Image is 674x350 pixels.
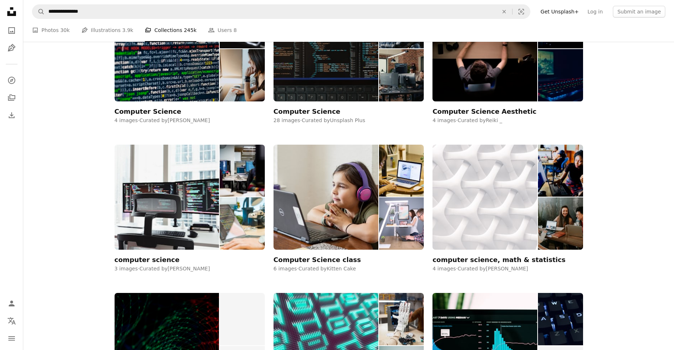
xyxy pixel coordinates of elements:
button: Visual search [513,5,530,19]
img: photo-1452830978618-d6feae7d0ffa [379,145,424,197]
button: Menu [4,331,19,346]
div: computer science [115,256,180,264]
a: Collections [4,90,19,105]
a: Home — Unsplash [4,4,19,20]
img: premium_photo-1682124445940-1c248d19ad0b [379,293,424,345]
img: photo-1623679799634-841494762b38 [379,197,424,250]
a: Users 8 [208,19,237,42]
a: computer science [115,145,265,263]
div: computer science, math & statistics [432,256,566,264]
a: Photos [4,23,19,38]
img: photo-1623076189461-f7706b741c04 [274,145,378,250]
a: Download History [4,108,19,122]
form: Find visuals sitewide [32,4,530,19]
a: Illustrations [4,41,19,55]
button: Language [4,314,19,328]
div: Computer Science class [274,256,361,264]
div: 28 images · Curated by Unsplash Plus [274,117,424,124]
div: 6 images · Curated by Kitten Cake [274,265,424,273]
img: photo-1589859509530-1bef96699d28 [115,145,219,250]
div: Computer Science [115,107,182,116]
div: Computer Science [274,107,340,116]
img: photo-1519241047957-be31d7379a5d [220,145,264,197]
span: 30k [60,27,70,35]
a: Explore [4,73,19,88]
span: 8 [234,27,237,35]
div: Computer Science Aesthetic [432,107,537,116]
button: Submit an image [613,6,665,17]
a: Computer Science class [274,145,424,263]
img: photo-1531482615713-2afd69097998 [538,145,583,197]
a: computer science, math & statistics [432,145,583,263]
img: premium_photo-1682140999442-e9e2a5f55be6 [379,49,424,101]
img: photo-1491895200222-0fc4a4c35e18 [432,145,537,250]
div: 4 images · Curated by [PERSON_NAME] [432,265,583,273]
img: photo-1585079542156-2755d9c8a094 [538,293,583,345]
a: Get Unsplash+ [536,6,583,17]
img: photo-1613160717888-faa82cdb8a94 [538,49,583,101]
img: photo-1522202176988-66273c2fd55f [538,197,583,250]
img: photo-1517148815978-75f6acaaf32c [220,197,264,250]
div: 4 images · Curated by [PERSON_NAME] [115,117,265,124]
a: Log in [583,6,607,17]
a: Photos 30k [32,19,70,42]
img: photo-1569012871812-f38ee64cd54c [220,49,264,101]
a: Illustrations 3.9k [81,19,133,42]
div: 4 images · Curated by Reiki _ [432,117,583,124]
div: 3 images · Curated by [PERSON_NAME] [115,265,265,273]
button: Clear [496,5,512,19]
a: Log in / Sign up [4,296,19,311]
button: Search Unsplash [32,5,45,19]
span: 3.9k [122,27,133,35]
